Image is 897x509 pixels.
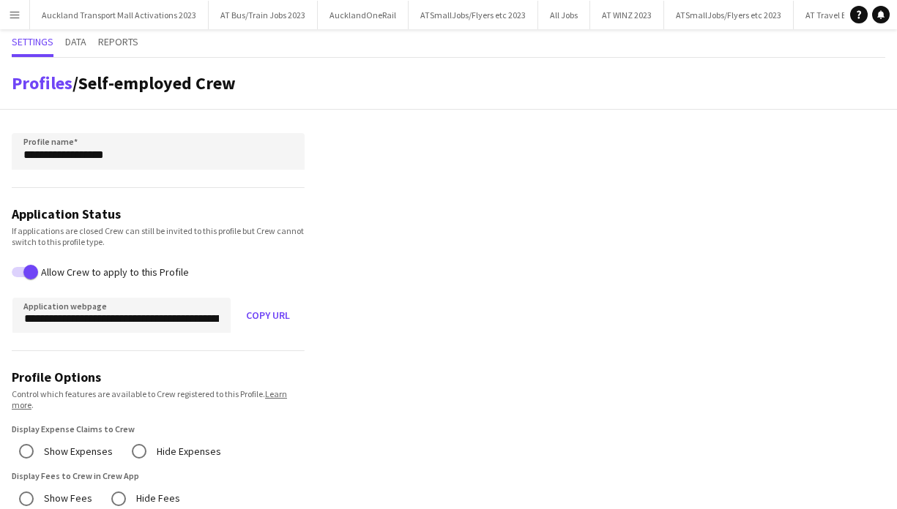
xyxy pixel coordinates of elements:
a: Profiles [12,72,72,94]
button: AucklandOneRail [318,1,409,29]
button: ATSmallJobs/Flyers etc 2023 [664,1,794,29]
iframe: Chat Widget [569,23,897,509]
label: Display Expense Claims to Crew [12,423,135,434]
button: Copy URL [231,298,305,333]
div: If applications are closed Crew can still be invited to this profile but Crew cannot switch to th... [12,225,305,247]
button: AT Travel Expos 2024 [794,1,893,29]
h3: Application Status [12,206,305,222]
span: Self-employed Crew [78,72,236,94]
label: Allow Crew to apply to this Profile [38,266,189,278]
button: Auckland Transport Mall Activations 2023 [30,1,209,29]
h1: / [12,72,236,94]
button: AT WINZ 2023 [590,1,664,29]
label: Display Fees to Crew in Crew App [12,470,139,481]
button: AT Bus/Train Jobs 2023 [209,1,318,29]
span: Data [65,37,86,47]
h3: Profile Options [12,369,305,385]
span: Settings [12,37,53,47]
label: Show Expenses [41,440,113,463]
a: Learn more [12,388,287,410]
span: Reports [98,37,138,47]
button: ATSmallJobs/Flyers etc 2023 [409,1,538,29]
div: Control which features are available to Crew registered to this Profile. . [12,388,305,410]
label: Hide Expenses [154,440,221,463]
button: All Jobs [538,1,590,29]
